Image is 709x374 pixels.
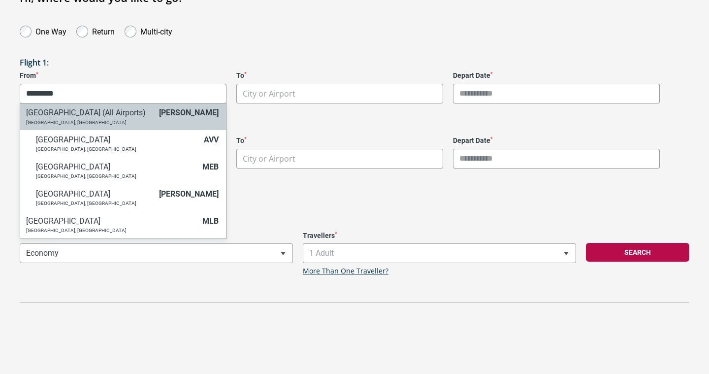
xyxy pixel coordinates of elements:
span: 1 Adult [303,244,576,263]
p: [GEOGRAPHIC_DATA], [GEOGRAPHIC_DATA] [36,173,197,179]
span: [PERSON_NAME] [159,108,219,117]
p: [GEOGRAPHIC_DATA], [GEOGRAPHIC_DATA] [26,228,197,234]
span: MLB [202,216,219,226]
label: Depart Date [453,136,660,145]
span: MEB [202,162,219,171]
span: AVV [204,135,219,144]
h6: [GEOGRAPHIC_DATA] [36,135,199,144]
h6: [GEOGRAPHIC_DATA] [36,189,154,199]
h6: [GEOGRAPHIC_DATA] (All Airports) [26,108,154,117]
h6: [GEOGRAPHIC_DATA] [26,216,197,226]
p: [GEOGRAPHIC_DATA], [GEOGRAPHIC_DATA] [36,201,154,206]
span: City or Airport [236,84,443,103]
span: City or Airport [243,88,295,99]
input: Search [20,84,226,103]
h6: [GEOGRAPHIC_DATA] [36,162,197,171]
span: City or Airport [237,84,443,103]
span: City or Airport [20,84,226,103]
label: Multi-city [140,25,172,36]
h3: Flight 2: [20,123,689,133]
label: From [20,71,226,80]
span: City or Airport [237,149,443,169]
span: City or Airport [243,153,295,164]
label: Return [92,25,115,36]
label: Travellers [303,232,576,240]
span: City or Airport [236,149,443,169]
label: To [236,71,443,80]
a: More Than One Traveller? [303,267,388,275]
p: [GEOGRAPHIC_DATA], [GEOGRAPHIC_DATA] [36,146,199,152]
h3: Flight 1: [20,58,689,68]
label: Depart Date [453,71,660,80]
button: Search [586,243,689,262]
span: Economy [20,243,293,263]
span: Economy [20,244,292,263]
p: [GEOGRAPHIC_DATA], [GEOGRAPHIC_DATA] [26,120,154,126]
label: One Way [35,25,66,36]
label: To [236,136,443,145]
span: 1 Adult [303,243,576,263]
span: [PERSON_NAME] [159,189,219,199]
